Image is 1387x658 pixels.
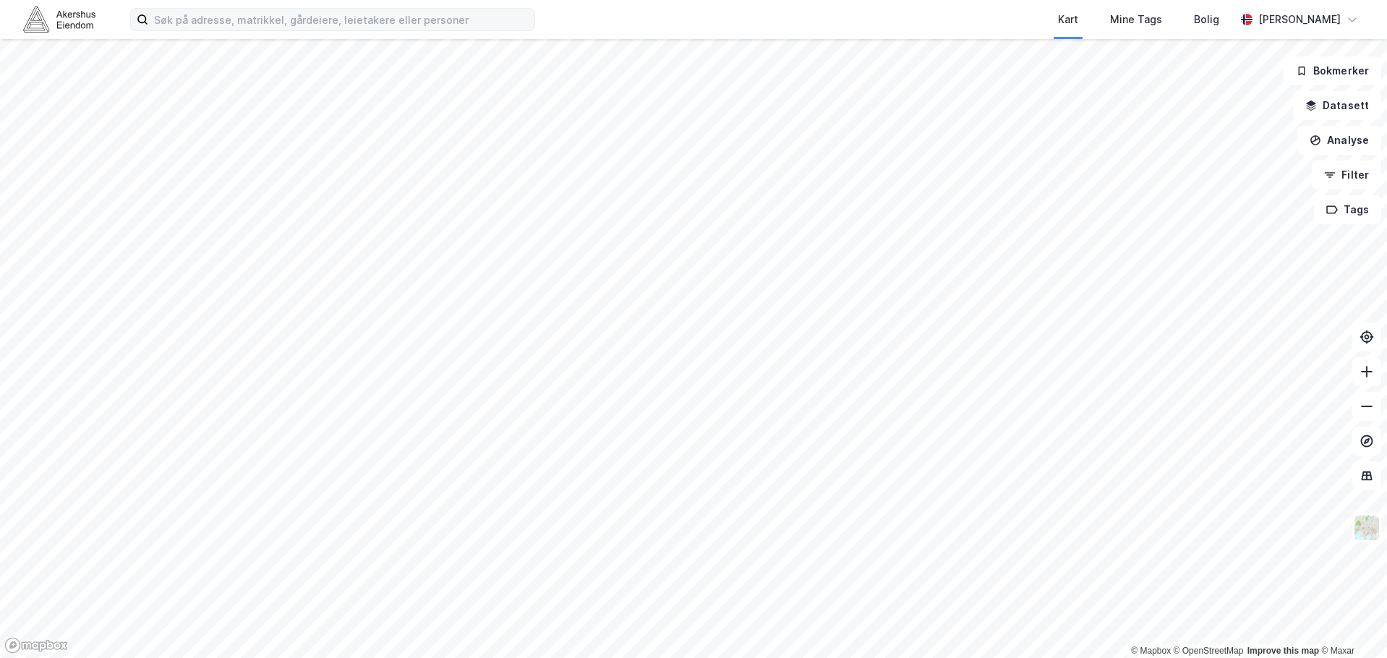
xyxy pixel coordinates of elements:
div: Kart [1058,11,1078,28]
div: Mine Tags [1110,11,1162,28]
input: Søk på adresse, matrikkel, gårdeiere, leietakere eller personer [148,9,534,30]
div: [PERSON_NAME] [1258,11,1341,28]
img: akershus-eiendom-logo.9091f326c980b4bce74ccdd9f866810c.svg [23,7,95,32]
div: Bolig [1194,11,1219,28]
iframe: Chat Widget [1315,589,1387,658]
